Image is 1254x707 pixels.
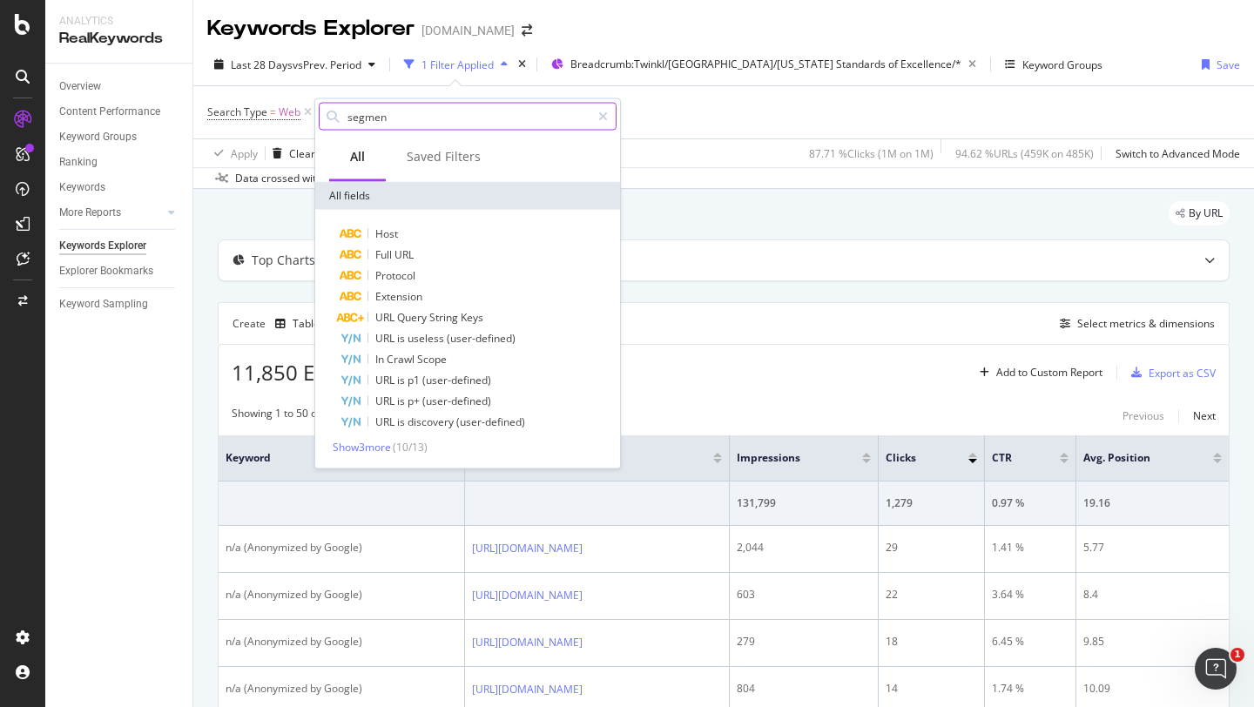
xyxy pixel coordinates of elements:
[447,331,516,346] span: (user-defined)
[737,450,836,466] span: Impressions
[394,247,414,262] span: URL
[1123,408,1164,423] div: Previous
[226,587,457,603] div: n/a (Anonymized by Google)
[59,204,163,222] a: More Reports
[456,414,525,429] span: (user-defined)
[59,295,148,313] div: Keyword Sampling
[1083,450,1187,466] span: Avg. Position
[992,634,1069,650] div: 6.45 %
[1149,366,1216,380] div: Export as CSV
[333,440,391,454] span: Show 3 more
[429,310,461,325] span: String
[375,310,397,325] span: URL
[375,414,397,429] span: URL
[886,495,976,511] div: 1,279
[522,24,532,37] div: arrow-right-arrow-left
[232,358,434,387] span: 11,850 Entries found
[59,77,180,96] a: Overview
[268,310,340,338] button: Table
[1230,648,1244,662] span: 1
[59,295,180,313] a: Keyword Sampling
[59,262,153,280] div: Explorer Bookmarks
[387,352,417,367] span: Crawl
[397,331,408,346] span: is
[226,450,422,466] span: Keyword
[235,171,371,186] div: Data crossed with the Crawl
[886,634,976,650] div: 18
[1189,208,1223,219] span: By URL
[1083,681,1222,697] div: 10.09
[59,262,180,280] a: Explorer Bookmarks
[1077,316,1215,331] div: Select metrics & dimensions
[266,139,315,167] button: Clear
[472,587,583,604] a: [URL][DOMAIN_NAME]
[472,540,583,557] a: [URL][DOMAIN_NAME]
[472,681,583,698] a: [URL][DOMAIN_NAME]
[397,310,429,325] span: Query
[59,77,101,96] div: Overview
[59,153,180,172] a: Ranking
[59,128,180,146] a: Keyword Groups
[226,681,457,697] div: n/a (Anonymized by Google)
[59,103,160,121] div: Content Performance
[375,226,398,241] span: Host
[1123,406,1164,427] button: Previous
[1022,57,1102,72] div: Keyword Groups
[809,146,934,161] div: 87.71 % Clicks ( 1M on 1M )
[226,540,457,555] div: n/a (Anonymized by Google)
[407,148,481,165] div: Saved Filters
[375,289,422,304] span: Extension
[408,373,422,387] span: p1
[59,204,121,222] div: More Reports
[279,100,300,125] span: Web
[461,310,483,325] span: Keys
[1169,201,1230,226] div: legacy label
[59,153,98,172] div: Ranking
[59,14,179,29] div: Analytics
[421,57,494,72] div: 1 Filter Applied
[417,352,447,367] span: Scope
[59,29,179,49] div: RealKeywords
[992,540,1069,555] div: 1.41 %
[737,634,871,650] div: 279
[231,57,293,72] span: Last 28 Days
[998,50,1109,78] button: Keyword Groups
[1083,495,1222,511] div: 19.16
[350,148,365,165] div: All
[1193,406,1216,427] button: Next
[207,14,415,44] div: Keywords Explorer
[1195,50,1240,78] button: Save
[252,252,315,269] div: Top Charts
[737,540,871,555] div: 2,044
[59,128,137,146] div: Keyword Groups
[1109,139,1240,167] button: Switch to Advanced Mode
[59,103,180,121] a: Content Performance
[207,139,258,167] button: Apply
[472,634,583,651] a: [URL][DOMAIN_NAME]
[1217,57,1240,72] div: Save
[973,359,1102,387] button: Add to Custom Report
[992,681,1069,697] div: 1.74 %
[1083,540,1222,555] div: 5.77
[515,56,529,73] div: times
[59,178,105,197] div: Keywords
[992,587,1069,603] div: 3.64 %
[59,178,180,197] a: Keywords
[375,373,397,387] span: URL
[397,394,408,408] span: is
[544,50,983,78] button: Breadcrumb:Twinkl/[GEOGRAPHIC_DATA]/[US_STATE] Standards of Excellence/*
[231,146,258,161] div: Apply
[232,406,393,427] div: Showing 1 to 50 of 11,850 entries
[408,331,447,346] span: useless
[226,634,457,650] div: n/a (Anonymized by Google)
[1116,146,1240,161] div: Switch to Advanced Mode
[955,146,1094,161] div: 94.62 % URLs ( 459K on 485K )
[397,50,515,78] button: 1 Filter Applied
[1083,587,1222,603] div: 8.4
[422,373,491,387] span: (user-defined)
[737,681,871,697] div: 804
[886,681,976,697] div: 14
[346,104,590,130] input: Search by field name
[315,182,620,210] div: All fields
[570,57,961,71] span: Breadcrumb: Twinkl/[GEOGRAPHIC_DATA]/[US_STATE] Standards of Excellence/*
